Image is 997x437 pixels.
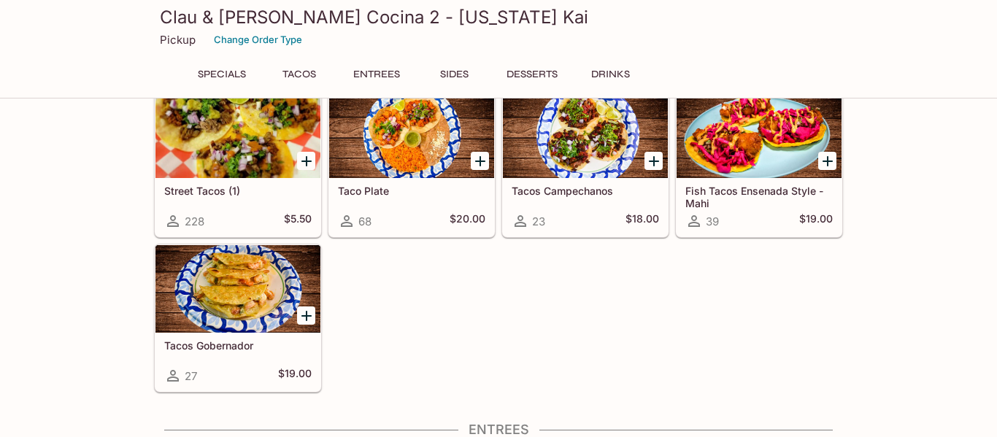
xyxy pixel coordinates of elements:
div: Taco Plate [329,90,494,178]
span: 228 [185,214,204,228]
span: 39 [706,214,719,228]
button: Desserts [498,64,566,85]
span: 27 [185,369,197,383]
button: Add Tacos Campechanos [644,152,663,170]
a: Tacos Campechanos23$18.00 [502,90,669,237]
a: Tacos Gobernador27$19.00 [155,244,321,392]
h5: Fish Tacos Ensenada Style - Mahi [685,185,833,209]
div: Tacos Gobernador [155,245,320,333]
h3: Clau & [PERSON_NAME] Cocina 2 - [US_STATE] Kai [160,6,837,28]
button: Sides [421,64,487,85]
div: Tacos Campechanos [503,90,668,178]
h5: $19.00 [799,212,833,230]
h5: $19.00 [278,367,312,384]
h5: Tacos Gobernador [164,339,312,352]
a: Fish Tacos Ensenada Style - Mahi39$19.00 [676,90,842,237]
button: Change Order Type [207,28,309,51]
h5: Tacos Campechanos [512,185,659,197]
h5: Street Tacos (1) [164,185,312,197]
h5: $18.00 [625,212,659,230]
a: Street Tacos (1)228$5.50 [155,90,321,237]
button: Tacos [266,64,332,85]
button: Add Taco Plate [471,152,489,170]
a: Taco Plate68$20.00 [328,90,495,237]
span: 23 [532,214,545,228]
p: Pickup [160,33,196,47]
h5: $5.50 [284,212,312,230]
h5: Taco Plate [338,185,485,197]
button: Entrees [344,64,409,85]
div: Street Tacos (1) [155,90,320,178]
button: Add Street Tacos (1) [297,152,315,170]
div: Fish Tacos Ensenada Style - Mahi [677,90,842,178]
button: Specials [189,64,255,85]
button: Add Fish Tacos Ensenada Style - Mahi [818,152,836,170]
span: 68 [358,214,372,228]
h5: $20.00 [450,212,485,230]
button: Add Tacos Gobernador [297,306,315,325]
button: Drinks [577,64,643,85]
